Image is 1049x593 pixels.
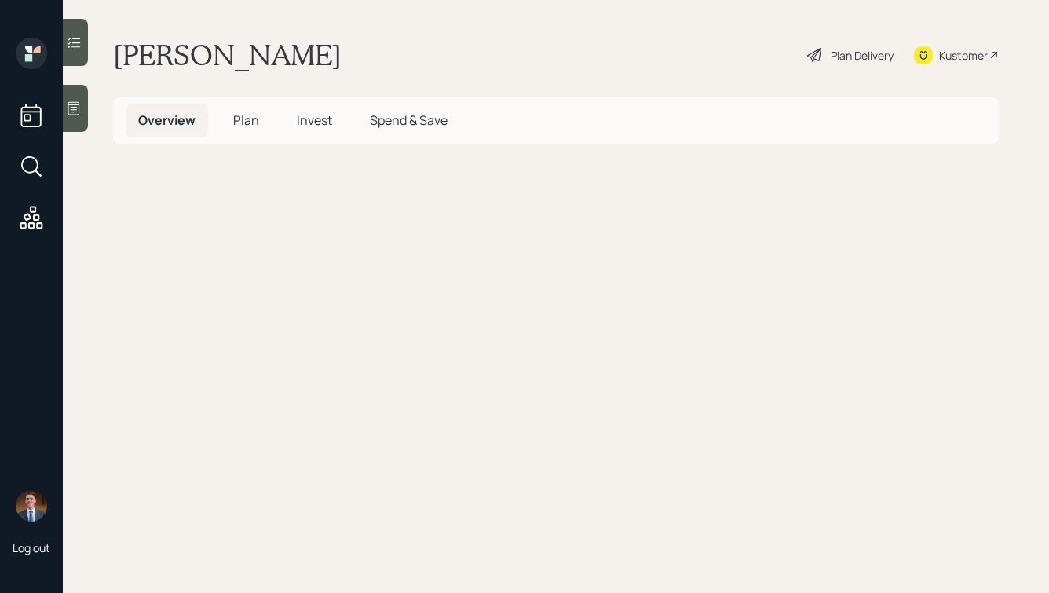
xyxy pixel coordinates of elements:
span: Overview [138,112,196,129]
img: hunter_neumayer.jpg [16,490,47,522]
span: Invest [297,112,332,129]
h1: [PERSON_NAME] [113,38,342,72]
div: Log out [13,540,50,555]
span: Plan [233,112,259,129]
div: Kustomer [939,47,988,64]
span: Spend & Save [370,112,448,129]
div: Plan Delivery [831,47,894,64]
